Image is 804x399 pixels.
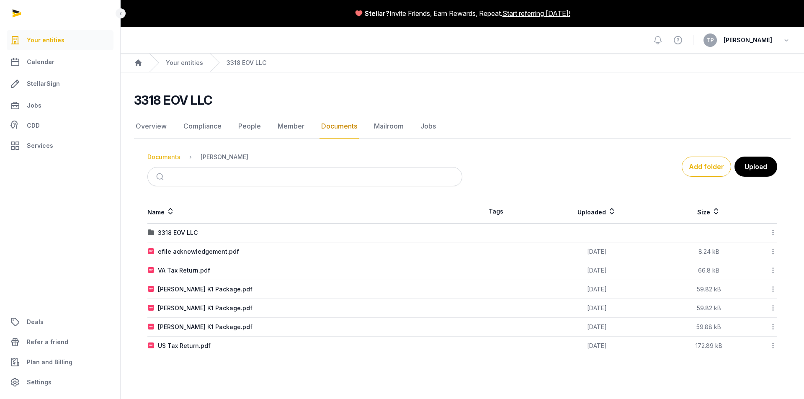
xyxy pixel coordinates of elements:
[530,200,663,224] th: Uploaded
[276,114,306,139] a: Member
[462,200,530,224] th: Tags
[158,342,211,350] div: US Tax Return.pdf
[27,317,44,327] span: Deals
[724,35,772,45] span: [PERSON_NAME]
[27,337,68,347] span: Refer a friend
[7,117,113,134] a: CDD
[158,266,210,275] div: VA Tax Return.pdf
[587,342,607,349] span: [DATE]
[7,74,113,94] a: StellarSign
[663,242,754,261] td: 8.24 kB
[158,323,253,331] div: [PERSON_NAME] K1 Package.pdf
[27,35,64,45] span: Your entities
[121,54,804,72] nav: Breadcrumb
[27,357,72,367] span: Plan and Billing
[419,114,438,139] a: Jobs
[151,167,171,186] button: Submit
[7,95,113,116] a: Jobs
[237,114,263,139] a: People
[27,121,40,131] span: CDD
[148,267,155,274] img: pdf.svg
[663,280,754,299] td: 59.82 kB
[703,33,717,47] button: TP
[134,114,791,139] nav: Tabs
[7,30,113,50] a: Your entities
[148,305,155,311] img: pdf.svg
[587,323,607,330] span: [DATE]
[201,153,248,161] div: [PERSON_NAME]
[7,372,113,392] a: Settings
[27,141,53,151] span: Services
[147,153,180,161] div: Documents
[27,377,52,387] span: Settings
[158,247,239,256] div: efile acknowledgement.pdf
[663,299,754,318] td: 59.82 kB
[148,286,155,293] img: pdf.svg
[587,304,607,311] span: [DATE]
[182,114,223,139] a: Compliance
[587,267,607,274] span: [DATE]
[365,8,389,18] span: Stellar?
[7,136,113,156] a: Services
[7,52,113,72] a: Calendar
[227,59,266,67] a: 3318 EOV LLC
[372,114,405,139] a: Mailroom
[587,286,607,293] span: [DATE]
[7,312,113,332] a: Deals
[320,114,359,139] a: Documents
[587,248,607,255] span: [DATE]
[653,302,804,399] iframe: Chat Widget
[158,304,253,312] div: [PERSON_NAME] K1 Package.pdf
[158,285,253,293] div: [PERSON_NAME] K1 Package.pdf
[148,342,155,349] img: pdf.svg
[134,114,168,139] a: Overview
[148,324,155,330] img: pdf.svg
[166,59,203,67] a: Your entities
[148,229,155,236] img: folder.svg
[158,229,198,237] div: 3318 EOV LLC
[27,100,41,111] span: Jobs
[27,57,54,67] span: Calendar
[663,200,754,224] th: Size
[682,157,731,177] button: Add folder
[134,93,212,108] h2: 3318 EOV LLC
[148,248,155,255] img: pdf.svg
[7,352,113,372] a: Plan and Billing
[27,79,60,89] span: StellarSign
[663,261,754,280] td: 66.8 kB
[147,200,462,224] th: Name
[734,157,777,177] button: Upload
[502,8,570,18] a: Start referring [DATE]!
[707,38,714,43] span: TP
[7,332,113,352] a: Refer a friend
[147,147,462,167] nav: Breadcrumb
